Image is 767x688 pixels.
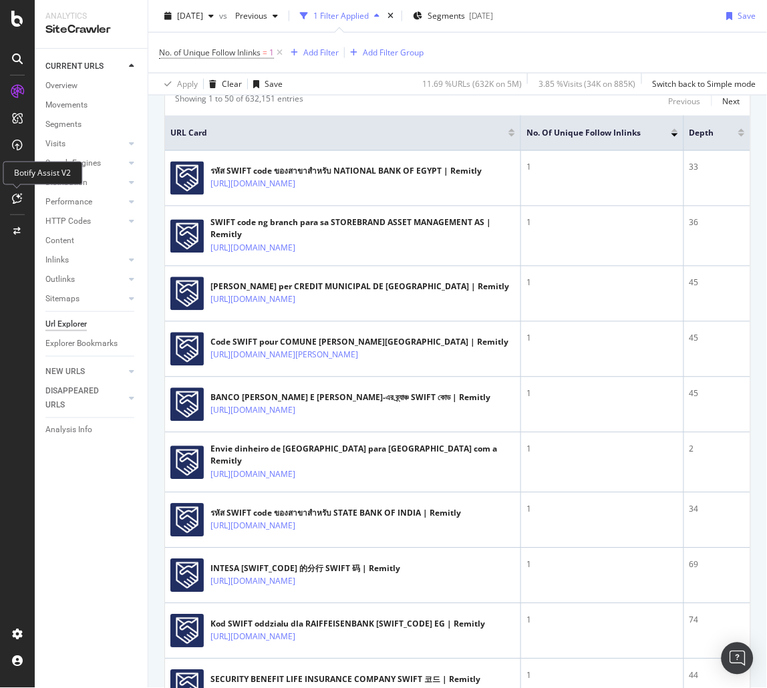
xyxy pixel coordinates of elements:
div: Performance [45,195,92,209]
a: [URL][DOMAIN_NAME][PERSON_NAME] [210,349,358,362]
div: [PERSON_NAME] per CREDIT MUNICIPAL DE [GEOGRAPHIC_DATA] | Remitly [210,281,509,293]
div: 1 [526,615,677,627]
a: Visits [45,137,125,151]
div: Open Intercom Messenger [722,643,754,675]
button: Previous [230,5,283,27]
img: main image [170,504,204,537]
div: Switch back to Simple mode [653,78,756,90]
div: Showing 1 to 50 of 632,151 entries [175,93,303,109]
div: Code SWIFT pour COMUNE [PERSON_NAME][GEOGRAPHIC_DATA] | Remitly [210,337,508,349]
a: [URL][DOMAIN_NAME] [210,404,295,417]
div: 45 [689,333,745,345]
div: Inlinks [45,253,69,267]
div: 69 [689,559,745,571]
div: Analysis Info [45,423,92,438]
div: รหัส SWIFT code ของสาขาสำหรับ STATE BANK OF INDIA | Remitly [210,508,461,520]
a: Sitemaps [45,292,125,306]
div: 1 [526,277,677,289]
div: 1 Filter Applied [313,10,369,21]
img: main image [170,559,204,592]
span: 2025 Aug. 7th [177,10,203,21]
a: NEW URLS [45,365,125,379]
div: Movements [45,98,88,112]
span: vs [219,10,230,21]
div: Content [45,234,74,248]
button: Add Filter [285,45,339,61]
div: 1 [526,217,677,229]
a: [URL][DOMAIN_NAME] [210,178,295,191]
div: CURRENT URLS [45,59,104,73]
span: Previous [230,10,267,21]
a: Url Explorer [45,317,138,331]
div: 45 [689,277,745,289]
a: Analysis Info [45,423,138,438]
div: Previous [669,96,701,107]
button: Apply [159,73,198,95]
div: 1 [526,504,677,516]
button: Next [723,93,740,109]
div: 3.85 % Visits ( 34K on 885K ) [539,78,636,90]
a: [URL][DOMAIN_NAME] [210,242,295,255]
a: CURRENT URLS [45,59,125,73]
div: Search Engines [45,156,101,170]
a: Distribution [45,176,125,190]
div: BANCO [PERSON_NAME] E [PERSON_NAME]-এর ব্র্যাঞ্চ SWIFT কোড | Remitly [210,392,490,404]
div: 74 [689,615,745,627]
div: Envie dinheiro de [GEOGRAPHIC_DATA] para [GEOGRAPHIC_DATA] com a Remitly [210,444,515,468]
div: Sitemaps [45,292,80,306]
a: Movements [45,98,138,112]
div: Segments [45,118,82,132]
div: [DATE] [469,10,493,21]
a: [URL][DOMAIN_NAME] [210,631,295,644]
a: Explorer Bookmarks [45,337,138,351]
a: [URL][DOMAIN_NAME] [210,293,295,307]
div: DISAPPEARED URLS [45,384,113,412]
span: 1 [269,43,274,62]
span: No. of Unique Follow Inlinks [159,47,261,58]
img: main image [170,277,204,311]
button: Clear [204,73,242,95]
img: main image [170,615,204,648]
div: 1 [526,162,677,174]
a: Outlinks [45,273,125,287]
a: Overview [45,79,138,93]
span: Depth [689,127,718,139]
div: Save [738,10,756,21]
div: 45 [689,388,745,400]
div: Overview [45,79,78,93]
div: 1 [526,559,677,571]
span: URL Card [170,127,505,139]
img: main image [170,220,204,253]
img: main image [170,446,204,480]
div: 2 [689,444,745,456]
button: 1 Filter Applied [295,5,385,27]
button: [DATE] [159,5,219,27]
div: 36 [689,217,745,229]
button: Previous [669,93,701,109]
button: Segments[DATE] [408,5,498,27]
img: main image [170,333,204,366]
div: times [385,9,396,23]
div: 44 [689,670,745,682]
a: [URL][DOMAIN_NAME] [210,575,295,588]
a: Inlinks [45,253,125,267]
a: [URL][DOMAIN_NAME] [210,520,295,533]
a: Content [45,234,138,248]
a: Performance [45,195,125,209]
div: Save [265,78,283,90]
button: Add Filter Group [345,45,424,61]
div: NEW URLS [45,365,85,379]
div: Url Explorer [45,317,87,331]
div: SiteCrawler [45,22,137,37]
a: DISAPPEARED URLS [45,384,125,412]
div: Analytics [45,11,137,22]
a: Segments [45,118,138,132]
div: Add Filter [303,47,339,58]
a: [URL][DOMAIN_NAME] [210,468,295,482]
div: 33 [689,162,745,174]
div: 1 [526,444,677,456]
span: Segments [428,10,465,21]
span: = [263,47,267,58]
div: Clear [222,78,242,90]
div: SECURITY BENEFIT LIFE INSURANCE COMPANY SWIFT 코드 | Remitly [210,674,480,686]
